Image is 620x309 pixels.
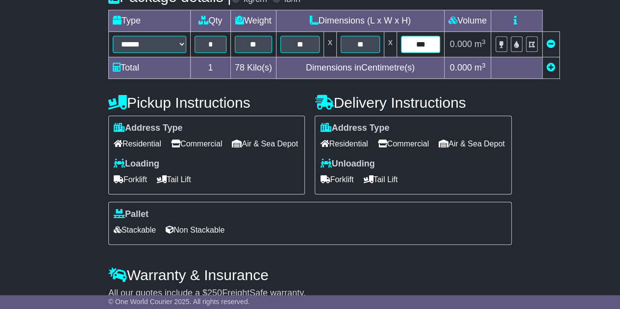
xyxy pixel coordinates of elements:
td: 1 [190,57,230,79]
span: Residential [320,136,368,151]
span: m [474,39,486,49]
sup: 3 [482,38,486,46]
h4: Warranty & Insurance [108,267,512,283]
td: Dimensions in Centimetre(s) [276,57,444,79]
span: Tail Lift [363,172,397,187]
label: Unloading [320,159,374,169]
span: Air & Sea Depot [232,136,298,151]
span: Residential [114,136,161,151]
td: x [323,32,336,57]
label: Address Type [320,123,389,134]
label: Address Type [114,123,183,134]
a: Remove this item [546,39,555,49]
span: Commercial [378,136,429,151]
td: Kilo(s) [230,57,276,79]
h4: Pickup Instructions [108,95,305,111]
span: Air & Sea Depot [439,136,505,151]
span: Non Stackable [166,222,224,238]
div: All our quotes include a $ FreightSafe warranty. [108,288,512,299]
span: Forklift [114,172,147,187]
td: Weight [230,10,276,32]
h4: Delivery Instructions [315,95,512,111]
td: Volume [444,10,491,32]
span: 0.000 [450,63,472,72]
span: m [474,63,486,72]
td: x [384,32,397,57]
span: Commercial [171,136,222,151]
td: Total [108,57,190,79]
td: Type [108,10,190,32]
span: 78 [235,63,245,72]
a: Add new item [546,63,555,72]
td: Dimensions (L x W x H) [276,10,444,32]
label: Loading [114,159,159,169]
td: Qty [190,10,230,32]
span: Tail Lift [157,172,191,187]
sup: 3 [482,62,486,69]
span: Stackable [114,222,156,238]
label: Pallet [114,209,149,220]
span: Forklift [320,172,353,187]
span: 250 [207,288,222,298]
span: © One World Courier 2025. All rights reserved. [108,298,250,306]
span: 0.000 [450,39,472,49]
